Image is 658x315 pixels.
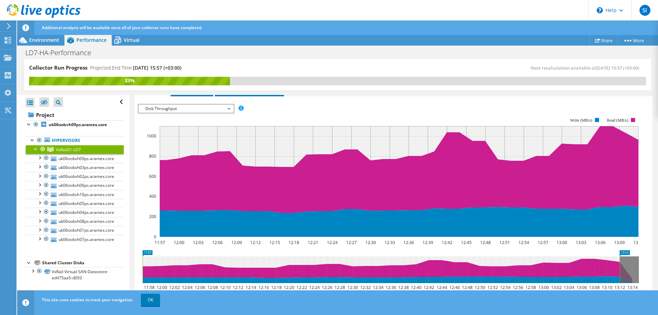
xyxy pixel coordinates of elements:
[289,240,299,245] text: 12:18
[144,284,155,290] text: 11:58
[26,136,124,145] a: Hypervisors
[607,118,628,123] text: Read (MB/s)
[76,37,107,43] span: Performance
[614,284,625,290] text: 13:12
[538,284,549,290] text: 13:00
[90,64,181,72] h4: Projected End Time:
[296,284,307,290] text: 12:22
[174,240,184,245] text: 12:00
[633,240,644,245] text: 13:12
[437,284,447,290] text: 12:44
[26,208,124,217] a: uk06oobvh04ps.aramex.core
[595,240,606,245] text: 13:06
[538,240,548,245] text: 12:57
[334,284,345,290] text: 12:28
[461,240,472,245] text: 12:45
[193,240,204,245] text: 12:03
[157,284,167,290] text: 12:00
[26,199,124,208] a: uk06oobvh05ps.aramex.core
[424,284,434,290] text: 12:42
[487,284,498,290] text: 12:52
[618,35,649,46] a: More
[250,240,261,245] text: 12:12
[346,240,357,245] text: 12:27
[26,217,124,226] a: uk06oobvh08ps.aramex.core
[322,284,332,290] text: 12:26
[499,240,510,245] text: 12:51
[42,25,202,31] span: Additional analysis will be available once all of your collector runs have completed.
[589,284,600,290] text: 13:08
[155,240,165,245] text: 11:57
[26,235,124,244] a: uk06oobvh07ps.aramex.core
[327,240,338,245] text: 12:24
[26,145,124,154] a: VxRail01-LD7
[56,147,81,153] span: VxRail01-LD7
[462,284,473,290] text: 12:48
[423,240,433,245] text: 12:39
[614,240,625,245] text: 13:09
[308,240,318,245] text: 12:21
[147,133,156,139] text: 1000
[42,297,134,303] span: This site uses cookies to track your navigation.
[411,284,422,290] text: 12:40
[133,64,181,71] span: [DATE] 15:57 (+03:00)
[26,154,124,163] a: uk06oobvh09ps.aramex.core
[348,284,358,290] text: 12:30
[42,259,124,267] div: Shared Cluster Disks
[124,37,139,43] span: Virtual
[551,284,562,290] text: 13:02
[596,65,639,71] span: [DATE] 15:57 (+03:00)
[271,284,282,290] text: 12:18
[269,240,280,245] text: 12:15
[398,284,409,290] text: 12:38
[26,163,124,172] a: uk06oobvh03ps.aramex.core
[309,284,320,290] text: 12:24
[576,240,586,245] text: 13:03
[513,284,523,290] text: 12:56
[385,240,395,245] text: 12:33
[149,153,156,159] text: 800
[246,284,256,290] text: 12:14
[26,226,124,235] a: uk06oobvh01ps.aramex.core
[360,284,371,290] text: 12:32
[141,294,160,306] a: OK
[589,35,618,46] a: Share
[480,240,491,245] text: 12:48
[26,181,124,190] a: uk06oobvh06ps.aramex.core
[500,284,511,290] text: 12:54
[564,284,574,290] text: 13:04
[386,284,396,290] text: 12:36
[570,118,593,123] text: Write (MB/s)
[258,284,269,290] text: 12:16
[29,77,230,84] div: 33%
[26,120,124,129] a: uk06oobvh09ps.aramex.core
[627,284,638,290] text: 13:14
[149,193,156,199] text: 400
[212,240,223,245] text: 12:06
[525,284,536,290] text: 12:58
[26,172,124,181] a: uk06oobvh02ps.aramex.core
[557,240,567,245] text: 13:00
[475,284,485,290] text: 12:50
[220,284,231,290] text: 12:10
[639,5,650,16] span: SI
[49,122,107,128] b: uk06oobvh09ps.aramex.core
[284,284,294,290] text: 12:20
[519,240,529,245] text: 12:54
[142,105,230,113] span: Disk Throughput
[149,214,156,219] text: 200
[22,49,102,57] h1: LD7-HA-Performance
[602,284,612,290] text: 13:10
[26,190,124,199] a: uk06oobvh10ps.aramex.core
[231,240,242,245] text: 12:09
[531,65,643,71] span: Next recalculation available at
[29,37,59,43] span: Environment
[365,240,376,245] text: 12:30
[195,284,205,290] text: 12:06
[403,240,414,245] text: 12:36
[373,284,383,290] text: 12:34
[576,284,587,290] text: 13:06
[233,284,243,290] text: 12:12
[149,173,156,179] text: 600
[182,284,193,290] text: 12:04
